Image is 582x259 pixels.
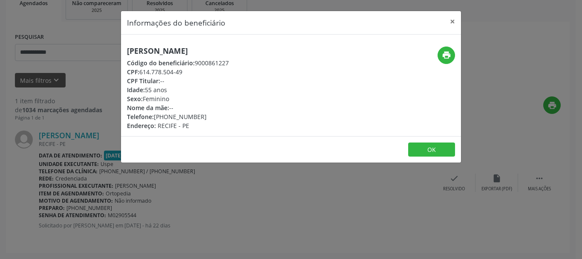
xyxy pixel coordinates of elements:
span: CPF Titular: [127,77,160,85]
div: -- [127,103,229,112]
span: Sexo: [127,95,143,103]
i: print [442,50,451,60]
span: Telefone: [127,113,154,121]
span: Idade: [127,86,145,94]
div: 9000861227 [127,58,229,67]
div: 614.778.504-49 [127,67,229,76]
button: Close [444,11,461,32]
div: Feminino [127,94,229,103]
span: Nome da mãe: [127,104,169,112]
span: RECIFE - PE [158,122,189,130]
span: Endereço: [127,122,156,130]
h5: Informações do beneficiário [127,17,225,28]
button: print [438,47,455,64]
div: 55 anos [127,85,229,94]
div: -- [127,76,229,85]
button: OK [408,143,455,157]
span: Código do beneficiário: [127,59,195,67]
span: CPF: [127,68,139,76]
div: [PHONE_NUMBER] [127,112,229,121]
h5: [PERSON_NAME] [127,47,229,55]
